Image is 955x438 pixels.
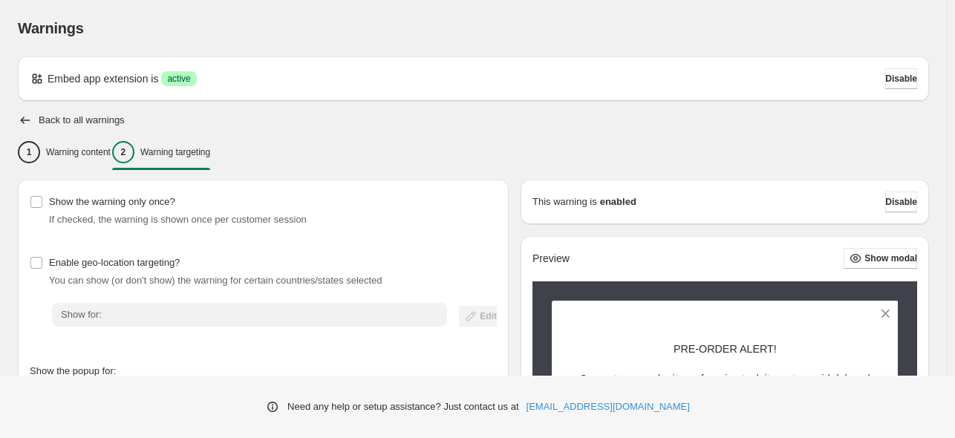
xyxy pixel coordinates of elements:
span: Disable [885,73,917,85]
span: If checked, the warning is shown once per customer session [49,214,307,225]
button: Show modal [844,248,917,269]
p: Separate pre-order items from in-stock items to avoid delayed shipping. All items will be held un... [578,371,873,431]
p: Warning targeting [140,146,210,158]
p: Warning content [46,146,111,158]
span: Show the popup for: [30,365,116,376]
p: PRE-ORDER ALERT! [578,341,873,356]
div: 1 [18,141,40,163]
span: Show the warning only once? [49,196,175,207]
span: Enable geo-location targeting? [49,257,180,268]
span: Show modal [864,252,917,264]
span: Disable [885,196,917,208]
span: active [167,73,190,85]
span: Show for: [61,309,102,320]
span: Warnings [18,20,84,36]
strong: enabled [600,195,636,209]
span: You can show (or don't show) the warning for certain countries/states selected [49,275,382,286]
button: Disable [885,68,917,89]
a: [EMAIL_ADDRESS][DOMAIN_NAME] [527,399,690,414]
h2: Preview [532,252,570,265]
div: 2 [112,141,134,163]
p: Embed app extension is [48,71,158,86]
button: 2Warning targeting [112,137,210,168]
button: 1Warning content [18,137,111,168]
p: This warning is [532,195,597,209]
h2: Back to all warnings [39,114,125,126]
button: Disable [885,192,917,212]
